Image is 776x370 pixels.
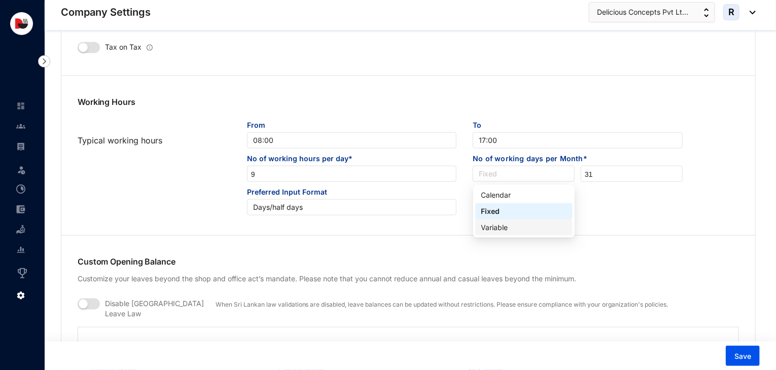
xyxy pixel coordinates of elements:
li: Time Attendance [8,179,32,199]
li: Reports [8,240,32,260]
p: Custom Opening Balance [78,255,739,274]
img: up-down-arrow.74152d26bf9780fbf563ca9c90304185.svg [704,8,709,17]
img: dropdown-black.8e83cc76930a90b1a4fdb6d089b7bf3a.svg [745,11,756,14]
p: Working Hours [78,96,739,120]
input: Enter no of days [581,166,682,182]
img: time-attendance-unselected.8aad090b53826881fffb.svg [16,184,25,194]
li: Payroll [8,136,32,157]
li: Expenses [8,199,32,219]
div: Fixed [475,203,573,219]
img: report-unselected.e6a6b4230fc7da01f883.svg [16,245,25,254]
p: Typical working hours [78,120,231,146]
div: Calendar [481,190,567,201]
span: 08:00 [253,133,450,148]
li: Contacts [8,116,32,136]
p: Full time [90,340,726,364]
div: Fixed [481,206,567,217]
p: Company Settings [61,5,151,19]
span: Days/half days [253,200,450,215]
span: From [247,120,456,132]
div: Variable [475,219,573,236]
img: award_outlined.f30b2bda3bf6ea1bf3dd.svg [16,267,28,279]
span: Save [734,351,751,361]
p: Customize your leaves beyond the shop and office act’s mandate. Please note that you cannot reduc... [78,274,739,296]
img: home-unselected.a29eae3204392db15eaf.svg [16,101,25,110]
img: nav-icon-right.af6afadce00d159da59955279c43614e.svg [38,55,50,67]
img: payroll-unselected.b590312f920e76f0c668.svg [16,142,25,151]
img: logo [10,12,33,35]
p: Tax on Tax [100,40,147,56]
img: settings.f4f5bcbb8b4eaa341756.svg [16,291,25,300]
div: Calendar [475,187,573,203]
div: Variable [481,222,567,233]
span: To [473,120,682,132]
img: loan-unselected.d74d20a04637f2d15ab5.svg [16,225,25,234]
span: R [728,8,734,17]
span: 17:00 [479,133,676,148]
p: No of working days per Month* [473,154,587,166]
li: Home [8,96,32,116]
button: Save [726,346,760,366]
p: Disable [GEOGRAPHIC_DATA] Leave Law [100,296,216,319]
li: Loan [8,219,32,240]
button: Delicious Concepts Pvt Lt... [589,2,715,22]
p: When Sri Lankan law validations are disabled, leave balances can be updated without restrictions.... [216,300,739,310]
span: Delicious Concepts Pvt Lt... [597,7,688,18]
span: Fixed [479,166,569,181]
span: Preferred Input Format [247,187,456,199]
span: No of working hours per day* [247,154,456,166]
img: expense-unselected.2edcf0507c847f3e9e96.svg [16,205,25,214]
img: info.ad751165ce926853d1d36026adaaebbf.svg [147,45,153,51]
img: leave-unselected.2934df6273408c3f84d9.svg [16,165,26,175]
img: people-unselected.118708e94b43a90eceab.svg [16,122,25,131]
